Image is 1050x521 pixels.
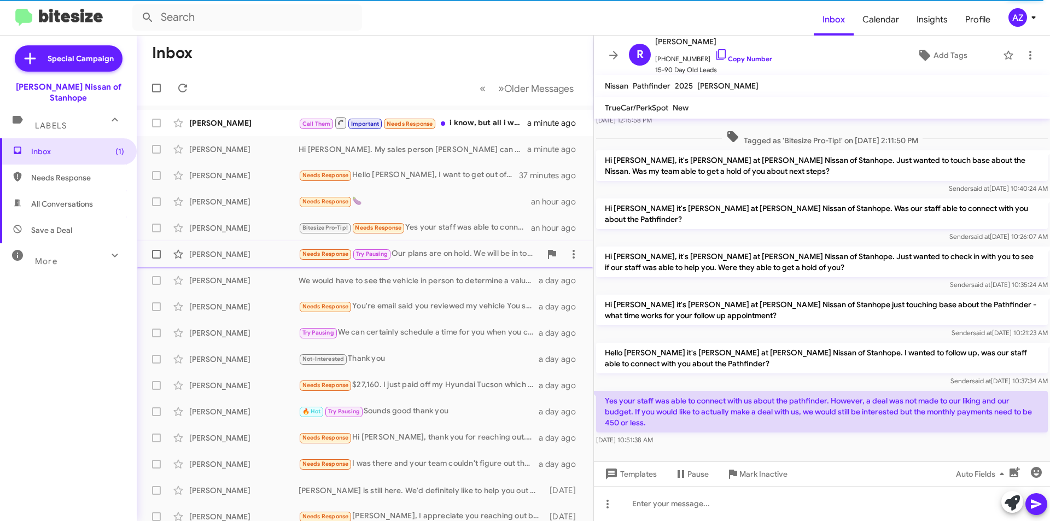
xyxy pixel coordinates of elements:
span: Pathfinder [633,81,670,91]
span: All Conversations [31,198,93,209]
span: Older Messages [504,83,574,95]
div: [PERSON_NAME] [189,485,299,496]
span: New [673,103,689,113]
p: Hi [PERSON_NAME] it's [PERSON_NAME] at [PERSON_NAME] Nissan of Stanhope. Was our staff able to co... [596,198,1048,229]
span: said at [971,232,990,241]
div: a day ago [539,275,585,286]
div: a minute ago [527,144,585,155]
span: Bitesize Pro-Tip! [302,224,348,231]
div: [PERSON_NAME] [189,354,299,365]
div: You're email said you reviewed my vehicle You should know what it is lol [299,300,539,313]
div: a day ago [539,406,585,417]
button: Auto Fields [947,464,1017,484]
span: » [498,81,504,95]
span: [PERSON_NAME] [697,81,759,91]
h1: Inbox [152,44,192,62]
div: [PERSON_NAME] [189,301,299,312]
div: Thank you [299,353,539,365]
span: Nissan [605,81,628,91]
span: Needs Response [302,198,349,205]
a: Profile [956,4,999,36]
nav: Page navigation example [474,77,580,99]
div: 🍆 [299,195,531,208]
span: Try Pausing [356,250,388,257]
span: 🔥 Hot [302,408,321,415]
div: Hi [PERSON_NAME], thank you for reaching out. I did work with [PERSON_NAME] already. [299,431,539,444]
span: Not-Interested [302,355,345,362]
span: (1) [115,146,124,157]
p: Hello [PERSON_NAME] it's [PERSON_NAME] at [PERSON_NAME] Nissan of Stanhope. I wanted to follow up... [596,343,1048,373]
span: Sender [DATE] 10:40:24 AM [949,184,1048,192]
div: a day ago [539,432,585,443]
span: TrueCar/PerkSpot [605,103,668,113]
div: Hello [PERSON_NAME], I want to get out of the 2023 Rogue I purchased brand new off the lot. Howev... [299,169,519,182]
div: I was there and your team couldn't figure out that I was trying to close the deal that day They g... [299,458,539,470]
span: Needs Response [302,460,349,467]
div: a day ago [539,459,585,470]
div: [PERSON_NAME] [189,406,299,417]
a: Insights [908,4,956,36]
input: Search [132,4,362,31]
span: Try Pausing [328,408,360,415]
span: Templates [603,464,657,484]
div: Sounds good thank you [299,405,539,418]
div: [PERSON_NAME] [189,327,299,338]
div: [PERSON_NAME] [189,380,299,391]
button: Mark Inactive [717,464,796,484]
div: Yes your staff was able to connect with us about the pathfinder. However, a deal was not made to ... [299,221,531,234]
button: Add Tags [885,45,997,65]
div: i know, but all i would like to know is mileage/price on the car first [299,116,527,130]
div: a day ago [539,301,585,312]
span: Needs Response [302,303,349,310]
span: Special Campaign [48,53,114,64]
a: Special Campaign [15,45,122,72]
div: [PERSON_NAME] [189,249,299,260]
span: « [480,81,486,95]
button: Next [492,77,580,99]
div: an hour ago [531,196,585,207]
span: said at [971,280,990,289]
span: [PHONE_NUMBER] [655,48,772,65]
span: Needs Response [302,513,349,520]
div: [PERSON_NAME] [189,223,299,233]
p: Hi [PERSON_NAME], it's [PERSON_NAME] at [PERSON_NAME] Nissan of Stanhope. Just wanted to touch ba... [596,150,1048,181]
span: Important [351,120,380,127]
button: Previous [473,77,492,99]
span: Sender [DATE] 10:37:34 AM [950,377,1048,385]
a: Copy Number [715,55,772,63]
span: More [35,256,57,266]
span: Needs Response [302,382,349,389]
div: a day ago [539,354,585,365]
div: [PERSON_NAME] [189,275,299,286]
div: an hour ago [531,223,585,233]
p: Hi [PERSON_NAME], it's [PERSON_NAME] at [PERSON_NAME] Nissan of Stanhope. Just wanted to check in... [596,247,1048,277]
div: [PERSON_NAME] [189,459,299,470]
button: Pause [666,464,717,484]
span: R [637,46,644,63]
div: AZ [1008,8,1027,27]
div: a day ago [539,380,585,391]
span: Calendar [854,4,908,36]
span: Auto Fields [956,464,1008,484]
span: 2025 [675,81,693,91]
span: said at [973,329,992,337]
span: said at [970,184,989,192]
p: Yes your staff was able to connect with us about the pathfinder. However, a deal was not made to ... [596,391,1048,432]
div: a day ago [539,327,585,338]
div: [PERSON_NAME] is still here. We'd definitely like to help you out of the Rogue if you're not happ... [299,485,544,496]
span: Inbox [31,146,124,157]
span: Sender [DATE] 10:35:24 AM [950,280,1048,289]
span: [PERSON_NAME] [655,35,772,48]
span: Try Pausing [302,329,334,336]
span: Save a Deal [31,225,72,236]
button: Templates [594,464,666,484]
span: Needs Response [302,250,349,257]
div: Hi [PERSON_NAME]. My sales person [PERSON_NAME] can help you with that. Just depends on when you'... [299,144,527,155]
div: We would have to see the vehicle in person to determine a value, when are you available to stop i... [299,275,539,286]
div: We can certainly schedule a time for you when you can come in after your work event. I do have so... [299,326,539,339]
span: Mark Inactive [739,464,787,484]
div: a minute ago [527,118,585,128]
div: 37 minutes ago [519,170,585,181]
span: Tagged as 'Bitesize Pro-Tip!' on [DATE] 2:11:50 PM [722,130,923,146]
